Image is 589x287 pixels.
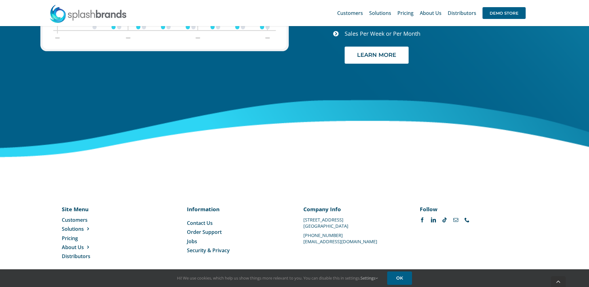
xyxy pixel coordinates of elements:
nav: Menu [62,216,125,260]
p: Follow [420,205,518,213]
nav: Main Menu Sticky [337,3,526,23]
a: tiktok [442,217,447,222]
a: Customers [62,216,125,223]
a: Distributors [62,253,125,260]
a: Distributors [448,3,476,23]
img: SplashBrands.com Logo [49,4,127,23]
a: Pricing [62,235,125,242]
a: Customers [337,3,363,23]
span: About Us [62,244,84,251]
p: Information [187,205,285,213]
span: DEMO STORE [483,7,526,19]
span: Pricing [62,235,78,242]
a: About Us [62,244,125,251]
span: Hi! We use cookies, which help us show things more relevant to you. You can disable this in setti... [177,275,378,281]
span: Solutions [62,225,84,232]
a: Security & Privacy [187,247,285,254]
a: mail [453,217,458,222]
a: Settings [360,275,378,281]
a: OK [387,271,412,285]
span: Distributors [62,253,90,260]
span: About Us [420,11,442,16]
a: LEARN MORE [345,47,409,64]
p: Company Info [303,205,402,213]
a: Contact Us [187,220,285,226]
span: Solutions [369,11,391,16]
span: Sales Per Week or Per Month [345,30,420,37]
a: Pricing [397,3,414,23]
a: Jobs [187,238,285,245]
span: LEARN MORE [357,52,396,58]
a: linkedin [431,217,436,222]
a: Order Support [187,229,285,235]
span: Customers [337,11,363,16]
span: Contact Us [187,220,213,226]
span: Order Support [187,229,222,235]
a: facebook [420,217,425,222]
p: Site Menu [62,205,125,213]
nav: Menu [187,220,285,254]
span: Customers [62,216,88,223]
span: Jobs [187,238,197,245]
a: phone [464,217,469,222]
span: Pricing [397,11,414,16]
a: DEMO STORE [483,3,526,23]
a: Solutions [62,225,125,232]
span: Security & Privacy [187,247,230,254]
span: Distributors [448,11,476,16]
